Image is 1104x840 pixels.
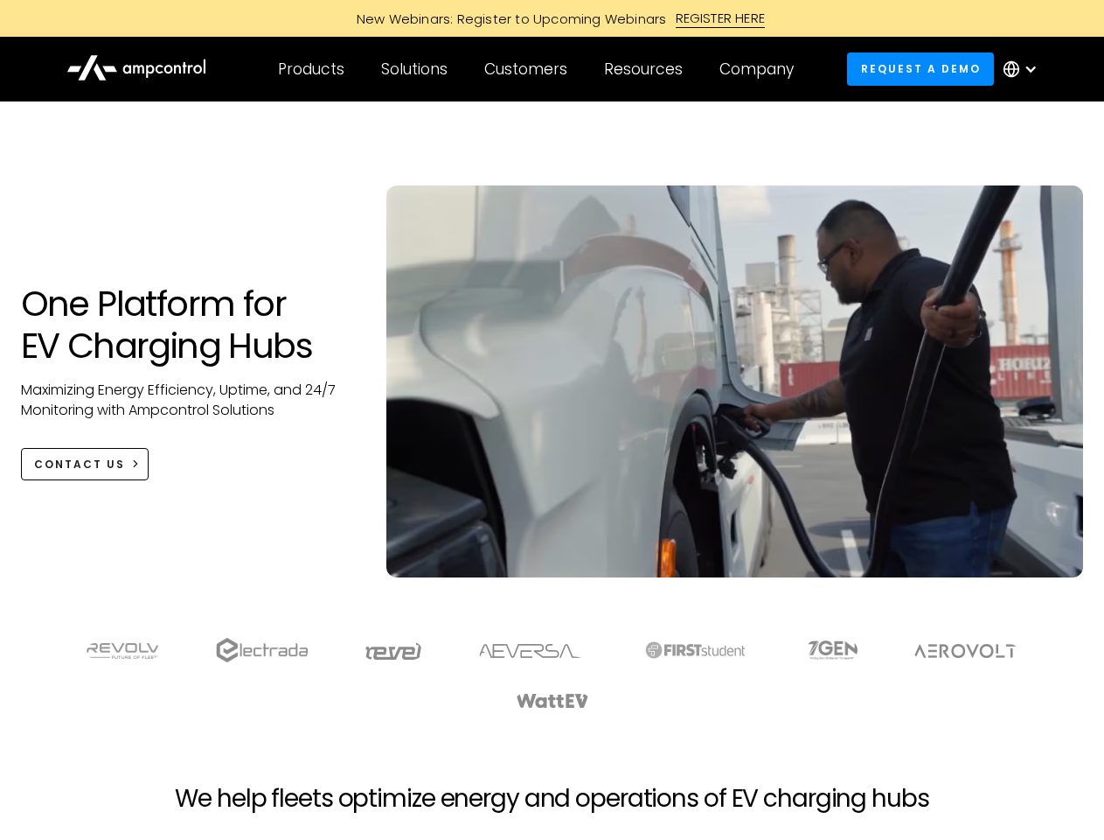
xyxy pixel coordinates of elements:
[484,59,567,79] div: Customers
[381,59,448,79] div: Solutions
[21,283,352,367] h1: One Platform for EV Charging Hubs
[516,694,589,708] img: WattEV logo
[719,59,794,79] div: Company
[913,644,1017,658] img: Aerovolt Logo
[216,638,308,662] img: electrada logo
[34,457,125,472] div: CONTACT US
[175,784,928,814] h2: We help fleets optimize energy and operations of EV charging hubs
[278,59,344,79] div: Products
[847,52,994,85] a: Request a demo
[21,448,149,480] a: CONTACT US
[604,59,683,79] div: Resources
[159,9,946,28] a: New Webinars: Register to Upcoming WebinarsREGISTER HERE
[339,10,676,28] div: New Webinars: Register to Upcoming Webinars
[676,9,766,28] div: REGISTER HERE
[21,381,352,420] p: Maximizing Energy Efficiency, Uptime, and 24/7 Monitoring with Ampcontrol Solutions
